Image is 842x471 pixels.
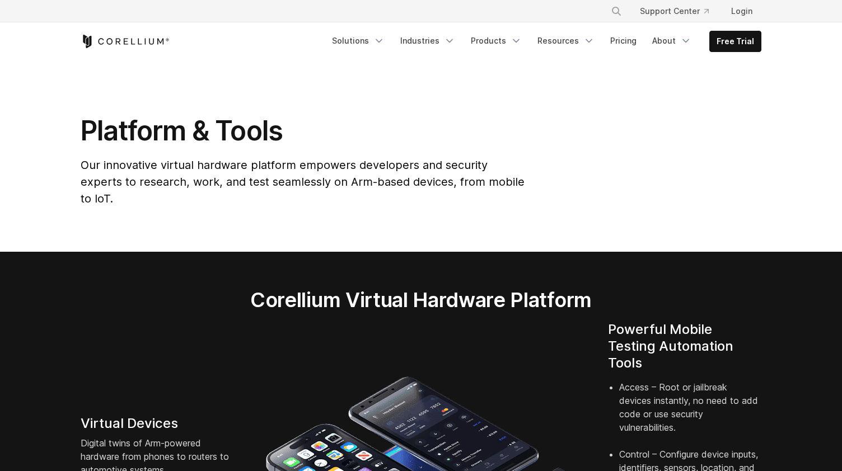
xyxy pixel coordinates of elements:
[619,380,761,448] li: Access – Root or jailbreak devices instantly, no need to add code or use security vulnerabilities.
[394,31,462,51] a: Industries
[464,31,528,51] a: Products
[81,415,234,432] h4: Virtual Devices
[604,31,643,51] a: Pricing
[606,1,626,21] button: Search
[531,31,601,51] a: Resources
[710,31,761,51] a: Free Trial
[198,288,644,312] h2: Corellium Virtual Hardware Platform
[325,31,391,51] a: Solutions
[81,35,170,48] a: Corellium Home
[631,1,718,21] a: Support Center
[722,1,761,21] a: Login
[645,31,698,51] a: About
[608,321,761,371] h4: Powerful Mobile Testing Automation Tools
[81,114,527,148] h1: Platform & Tools
[597,1,761,21] div: Navigation Menu
[81,158,525,205] span: Our innovative virtual hardware platform empowers developers and security experts to research, wo...
[325,31,761,52] div: Navigation Menu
